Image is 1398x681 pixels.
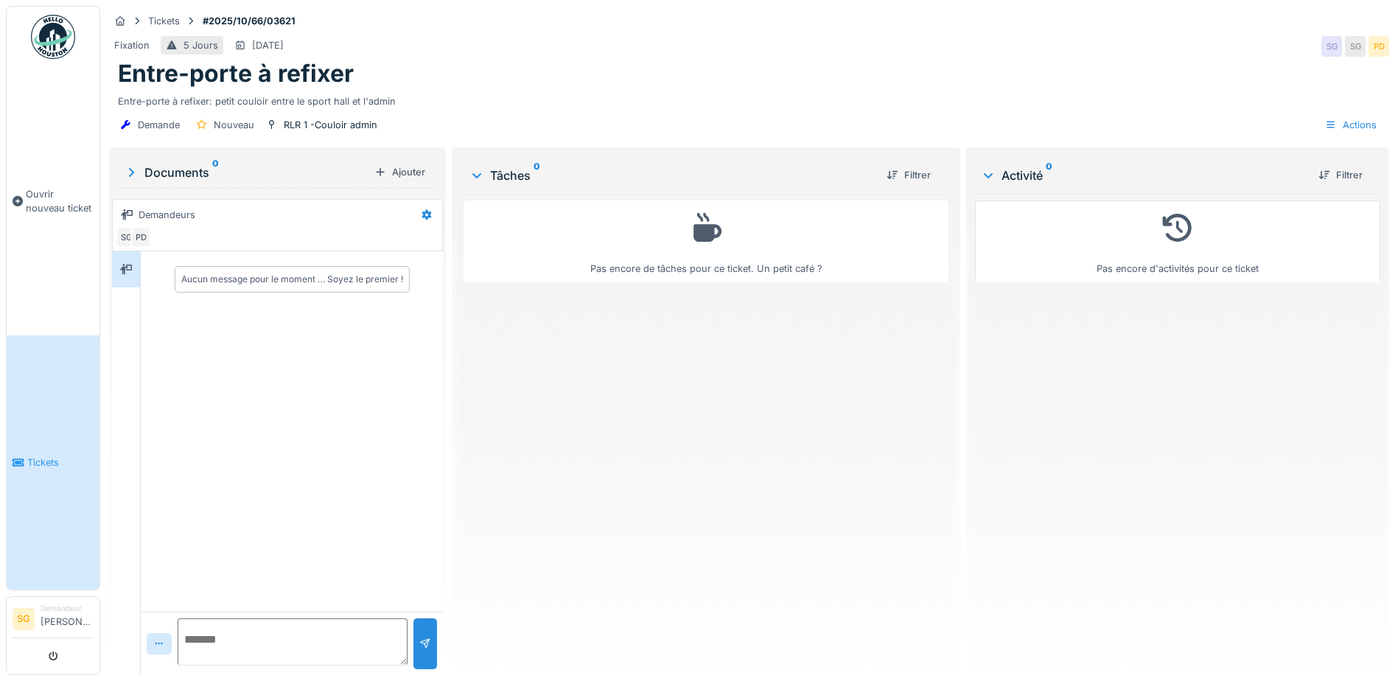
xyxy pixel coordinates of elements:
div: [DATE] [252,38,284,52]
div: Tâches [469,167,875,184]
li: [PERSON_NAME] [41,603,94,635]
span: Tickets [27,455,94,469]
a: Tickets [7,335,99,590]
sup: 0 [534,167,540,184]
a: Ouvrir nouveau ticket [7,67,99,335]
div: Aucun message pour le moment … Soyez le premier ! [181,273,403,286]
div: Nouveau [214,118,254,132]
div: 5 Jours [184,38,218,52]
div: Demande [138,118,180,132]
div: Tickets [148,14,180,28]
div: SG [116,227,136,248]
span: Ouvrir nouveau ticket [26,187,94,215]
div: SG [1345,36,1366,57]
h1: Entre-porte à refixer [118,60,354,88]
div: Demandeur [41,603,94,614]
div: Pas encore de tâches pour ce ticket. Un petit café ? [473,207,939,276]
div: Entre-porte à refixer: petit couloir entre le sport hall et l'admin [118,88,1380,108]
a: SG Demandeur[PERSON_NAME] [13,603,94,638]
div: Fixation [114,38,150,52]
div: PD [130,227,151,248]
div: SG [1321,36,1342,57]
div: Filtrer [1313,165,1369,185]
strong: #2025/10/66/03621 [197,14,301,28]
div: Filtrer [881,165,937,185]
div: Ajouter [368,162,431,182]
div: Documents [124,164,368,181]
li: SG [13,608,35,630]
div: Pas encore d'activités pour ce ticket [985,207,1371,276]
sup: 0 [212,164,219,181]
img: Badge_color-CXgf-gQk.svg [31,15,75,59]
sup: 0 [1046,167,1052,184]
div: Actions [1318,114,1383,136]
div: Activité [981,167,1307,184]
div: PD [1369,36,1389,57]
div: RLR 1 -Couloir admin [284,118,377,132]
div: Demandeurs [139,208,195,222]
